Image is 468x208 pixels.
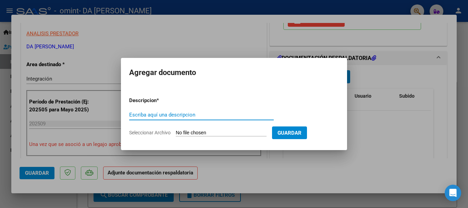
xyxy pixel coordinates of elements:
[445,185,461,201] div: Open Intercom Messenger
[272,126,307,139] button: Guardar
[129,66,339,79] h2: Agregar documento
[129,97,192,105] p: Descripcion
[129,130,171,135] span: Seleccionar Archivo
[278,130,301,136] span: Guardar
